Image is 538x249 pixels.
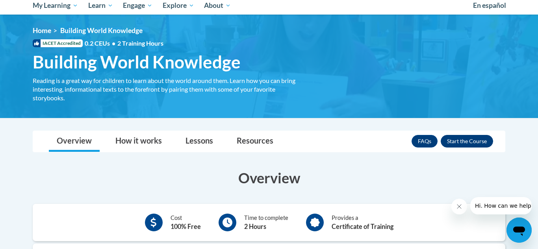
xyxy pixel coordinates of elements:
[5,6,64,12] span: Hi. How can we help?
[49,131,100,152] a: Overview
[473,1,506,9] span: En español
[163,1,194,10] span: Explore
[412,135,438,148] a: FAQs
[470,197,532,214] iframe: Message from company
[33,1,78,10] span: My Learning
[33,39,83,47] span: IACET Accredited
[112,39,115,47] span: •
[178,131,221,152] a: Lessons
[123,1,152,10] span: Engage
[332,214,393,231] div: Provides a
[451,199,467,214] iframe: Close message
[33,52,241,72] span: Building World Knowledge
[33,168,505,188] h3: Overview
[117,39,163,47] span: 2 Training Hours
[441,135,493,148] button: Enroll
[85,39,163,48] span: 0.2 CEUs
[33,76,304,102] div: Reading is a great way for children to learn about the world around them. Learn how you can bring...
[171,214,201,231] div: Cost
[332,223,393,230] b: Certificate of Training
[60,26,143,35] span: Building World Knowledge
[506,218,532,243] iframe: Button to launch messaging window
[108,131,170,152] a: How it works
[33,26,51,35] a: Home
[171,223,201,230] b: 100% Free
[204,1,231,10] span: About
[244,214,288,231] div: Time to complete
[244,223,266,230] b: 2 Hours
[229,131,281,152] a: Resources
[88,1,113,10] span: Learn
